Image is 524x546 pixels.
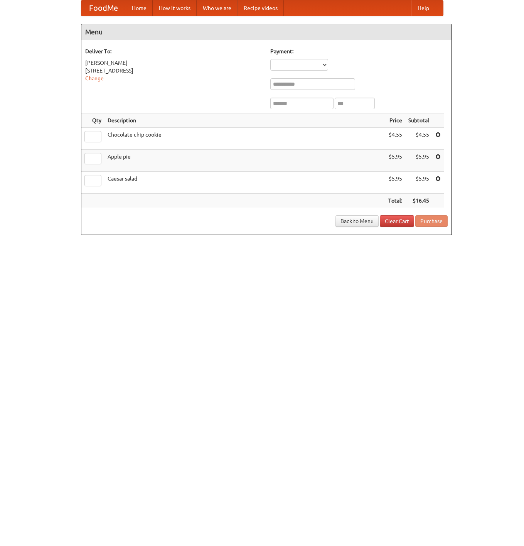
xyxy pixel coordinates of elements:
[81,0,126,16] a: FoodMe
[126,0,153,16] a: Home
[104,150,385,172] td: Apple pie
[85,67,263,74] div: [STREET_ADDRESS]
[405,172,432,194] td: $5.95
[238,0,284,16] a: Recipe videos
[385,172,405,194] td: $5.95
[405,194,432,208] th: $16.45
[153,0,197,16] a: How it works
[385,194,405,208] th: Total:
[104,128,385,150] td: Chocolate chip cookie
[405,150,432,172] td: $5.95
[197,0,238,16] a: Who we are
[270,47,448,55] h5: Payment:
[81,24,452,40] h4: Menu
[335,215,379,227] a: Back to Menu
[411,0,435,16] a: Help
[405,128,432,150] td: $4.55
[85,47,263,55] h5: Deliver To:
[405,113,432,128] th: Subtotal
[104,172,385,194] td: Caesar salad
[415,215,448,227] button: Purchase
[85,75,104,81] a: Change
[385,128,405,150] td: $4.55
[380,215,414,227] a: Clear Cart
[104,113,385,128] th: Description
[85,59,263,67] div: [PERSON_NAME]
[385,113,405,128] th: Price
[81,113,104,128] th: Qty
[385,150,405,172] td: $5.95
